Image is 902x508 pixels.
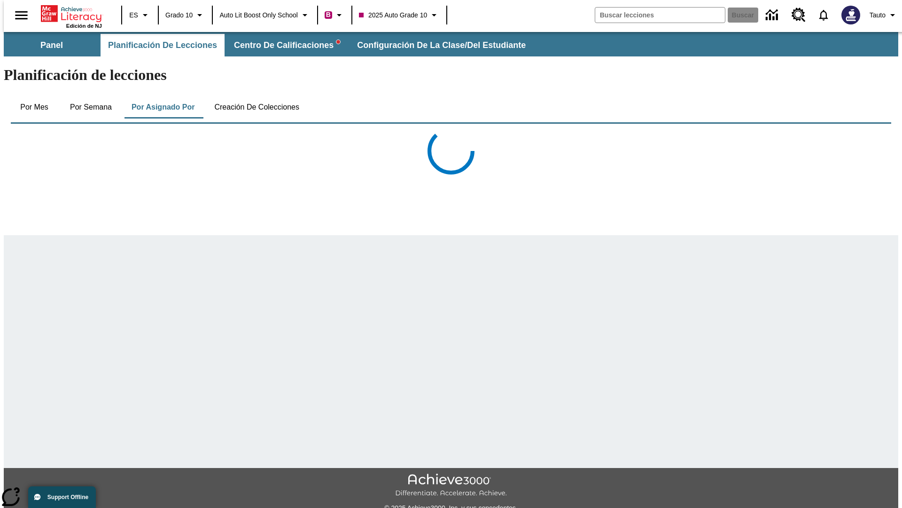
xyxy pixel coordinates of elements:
[8,1,35,29] button: Abrir el menú lateral
[11,96,58,119] button: Por mes
[870,10,886,20] span: Tauto
[216,7,314,24] button: Escuela: Auto Lit Boost only School, Seleccione su escuela
[165,10,193,20] span: Grado 10
[595,8,725,23] input: Buscar campo
[5,34,99,56] button: Panel
[841,6,860,24] img: Avatar
[760,2,786,28] a: Centro de información
[4,34,534,56] div: Subbarra de navegación
[326,9,331,21] span: B
[234,40,340,51] span: Centro de calificaciones
[4,32,898,56] div: Subbarra de navegación
[219,10,298,20] span: Auto Lit Boost only School
[124,96,202,119] button: Por asignado por
[836,3,866,27] button: Escoja un nuevo avatar
[66,23,102,29] span: Edición de NJ
[336,40,340,44] svg: writing assistant alert
[28,486,96,508] button: Support Offline
[395,474,507,498] img: Achieve3000 Differentiate Accelerate Achieve
[866,7,902,24] button: Perfil/Configuración
[350,34,533,56] button: Configuración de la clase/del estudiante
[41,4,102,23] a: Portada
[359,10,427,20] span: 2025 Auto Grade 10
[47,494,88,500] span: Support Offline
[811,3,836,27] a: Notificaciones
[101,34,225,56] button: Planificación de lecciones
[226,34,348,56] button: Centro de calificaciones
[786,2,811,28] a: Centro de recursos, Se abrirá en una pestaña nueva.
[40,40,63,51] span: Panel
[41,3,102,29] div: Portada
[357,40,526,51] span: Configuración de la clase/del estudiante
[125,7,155,24] button: Lenguaje: ES, Selecciona un idioma
[207,96,307,119] button: Creación de colecciones
[162,7,209,24] button: Grado: Grado 10, Elige un grado
[321,7,349,24] button: Boost El color de la clase es rojo violeta. Cambiar el color de la clase.
[129,10,138,20] span: ES
[355,7,443,24] button: Clase: 2025 Auto Grade 10, Selecciona una clase
[62,96,119,119] button: Por semana
[4,66,898,84] h1: Planificación de lecciones
[108,40,217,51] span: Planificación de lecciones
